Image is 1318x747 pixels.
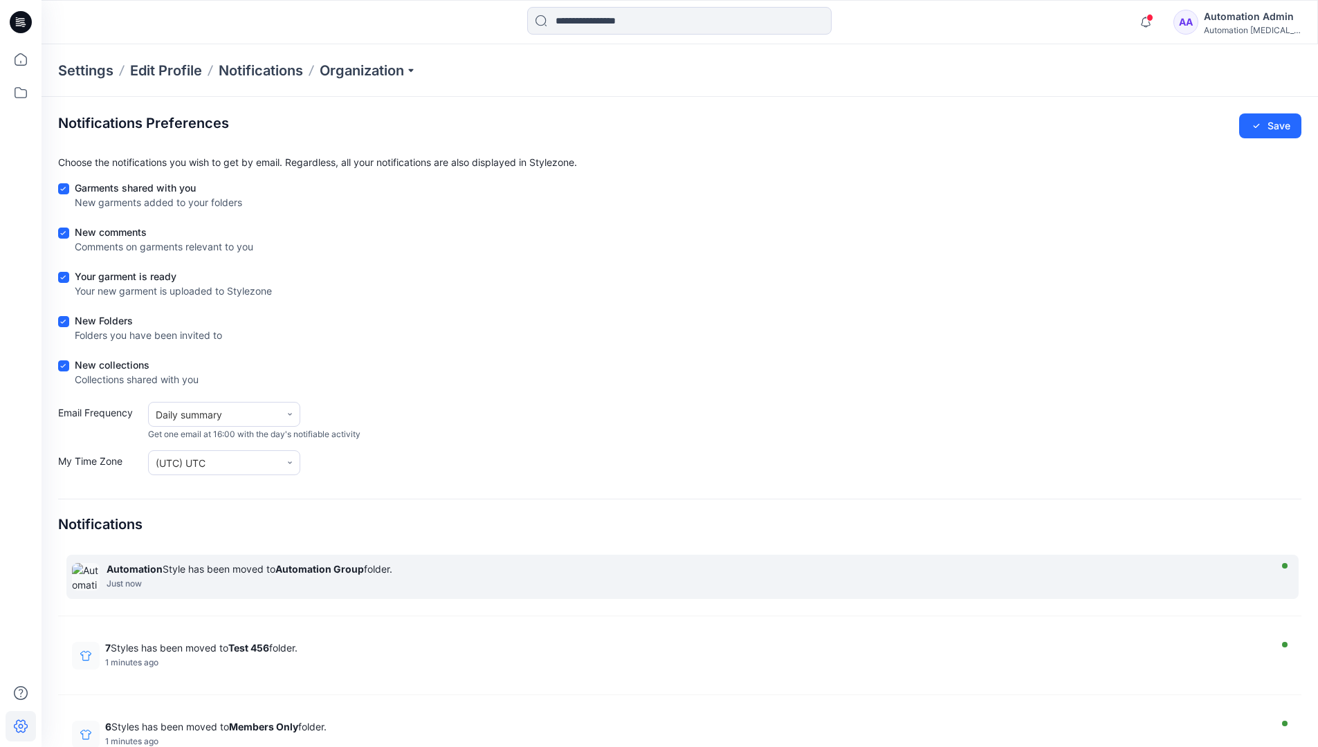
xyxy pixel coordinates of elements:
[58,61,113,80] p: Settings
[107,563,1265,575] div: Style has been moved to folder.
[107,579,1265,589] div: Saturday, August 16, 2025 15:34
[228,642,269,654] strong: Test 456
[58,115,229,131] h2: Notifications Preferences
[219,61,303,80] a: Notifications
[75,313,222,328] div: New Folders
[1204,8,1301,25] div: Automation Admin
[105,642,111,654] strong: 7
[275,563,364,575] strong: Automation Group
[72,563,100,591] img: Automation
[156,456,273,470] div: (UTC) UTC
[105,721,111,732] strong: 6
[130,61,202,80] a: Edit Profile
[58,405,141,441] label: Email Frequency
[1239,113,1301,138] button: Save
[105,658,1265,667] div: Saturday, August 16, 2025 15:33
[1173,10,1198,35] div: AA
[58,155,1301,169] p: Choose the notifications you wish to get by email. Regardless, all your notifications are also di...
[75,239,253,254] div: Comments on garments relevant to you
[75,225,253,239] div: New comments
[75,181,242,195] div: Garments shared with you
[58,454,141,475] label: My Time Zone
[148,428,360,441] span: Get one email at 16:00 with the day's notifiable activity
[156,407,273,422] div: Daily summary
[75,284,272,298] div: Your new garment is uploaded to Stylezone
[105,721,1265,732] div: Styles has been moved to folder.
[75,372,199,387] div: Collections shared with you
[105,737,1265,746] div: Saturday, August 16, 2025 15:33
[75,358,199,372] div: New collections
[105,642,1265,654] div: Styles has been moved to folder.
[107,563,163,575] strong: Automation
[75,195,242,210] div: New garments added to your folders
[1204,25,1301,35] div: Automation [MEDICAL_DATA]...
[75,269,272,284] div: Your garment is ready
[229,721,298,732] strong: Members Only
[58,516,143,533] h4: Notifications
[75,328,222,342] div: Folders you have been invited to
